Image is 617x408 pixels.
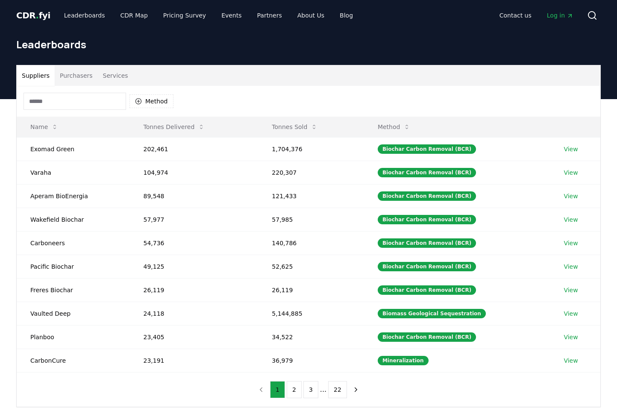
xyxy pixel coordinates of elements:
[17,278,129,302] td: Freres Biochar
[258,208,364,231] td: 57,985
[129,302,258,325] td: 24,118
[564,286,578,294] a: View
[258,278,364,302] td: 26,119
[17,137,129,161] td: Exomad Green
[16,9,50,21] a: CDR.fyi
[250,8,289,23] a: Partners
[378,215,476,224] div: Biochar Carbon Removal (BCR)
[564,239,578,247] a: View
[258,161,364,184] td: 220,307
[57,8,112,23] a: Leaderboards
[129,255,258,278] td: 49,125
[17,231,129,255] td: Carboneers
[378,332,476,342] div: Biochar Carbon Removal (BCR)
[129,208,258,231] td: 57,977
[564,145,578,153] a: View
[17,325,129,349] td: Planboo
[258,137,364,161] td: 1,704,376
[258,184,364,208] td: 121,433
[303,381,318,398] button: 3
[328,381,347,398] button: 22
[258,325,364,349] td: 34,522
[258,302,364,325] td: 5,144,885
[291,8,331,23] a: About Us
[265,118,324,135] button: Tonnes Sold
[493,8,580,23] nav: Main
[378,285,476,295] div: Biochar Carbon Removal (BCR)
[36,10,39,21] span: .
[17,349,129,372] td: CarbonCure
[136,118,212,135] button: Tonnes Delivered
[129,278,258,302] td: 26,119
[98,65,133,86] button: Services
[371,118,417,135] button: Method
[378,309,486,318] div: Biomass Geological Sequestration
[57,8,360,23] nav: Main
[55,65,98,86] button: Purchasers
[270,381,285,398] button: 1
[258,349,364,372] td: 36,979
[129,94,173,108] button: Method
[17,65,55,86] button: Suppliers
[378,356,429,365] div: Mineralization
[17,208,129,231] td: Wakefield Biochar
[129,137,258,161] td: 202,461
[17,255,129,278] td: Pacific Biochar
[16,10,50,21] span: CDR fyi
[258,255,364,278] td: 52,625
[333,8,360,23] a: Blog
[320,385,326,395] li: ...
[24,118,65,135] button: Name
[156,8,213,23] a: Pricing Survey
[378,144,476,154] div: Biochar Carbon Removal (BCR)
[378,191,476,201] div: Biochar Carbon Removal (BCR)
[17,302,129,325] td: Vaulted Deep
[16,38,601,51] h1: Leaderboards
[129,325,258,349] td: 23,405
[493,8,538,23] a: Contact us
[378,238,476,248] div: Biochar Carbon Removal (BCR)
[540,8,580,23] a: Log in
[114,8,155,23] a: CDR Map
[349,381,363,398] button: next page
[547,11,573,20] span: Log in
[564,192,578,200] a: View
[564,215,578,224] a: View
[214,8,248,23] a: Events
[287,381,302,398] button: 2
[258,231,364,255] td: 140,786
[564,309,578,318] a: View
[129,231,258,255] td: 54,736
[564,356,578,365] a: View
[17,184,129,208] td: Aperam BioEnergia
[564,333,578,341] a: View
[564,262,578,271] a: View
[129,184,258,208] td: 89,548
[378,168,476,177] div: Biochar Carbon Removal (BCR)
[129,349,258,372] td: 23,191
[378,262,476,271] div: Biochar Carbon Removal (BCR)
[129,161,258,184] td: 104,974
[17,161,129,184] td: Varaha
[564,168,578,177] a: View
